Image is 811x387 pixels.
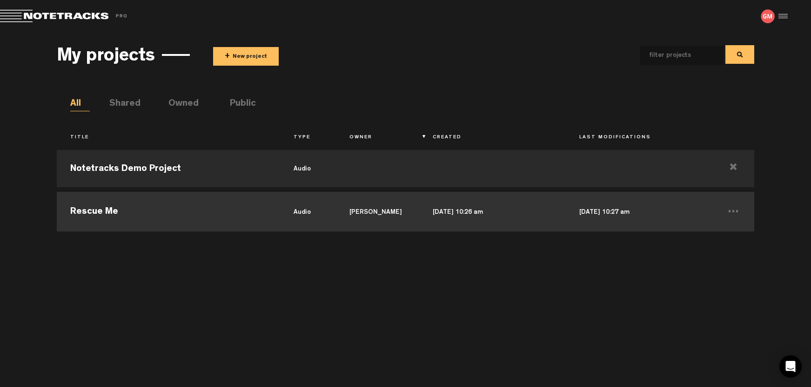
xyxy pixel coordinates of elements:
[336,130,420,146] th: Owner
[168,97,188,111] li: Owned
[419,190,566,231] td: [DATE] 10:26 am
[280,130,336,146] th: Type
[566,130,712,146] th: Last Modifications
[230,97,249,111] li: Public
[225,51,230,62] span: +
[640,46,709,65] input: filter projects
[280,148,336,190] td: audio
[761,9,775,23] img: letters
[70,97,90,111] li: All
[779,355,802,378] div: Open Intercom Messenger
[336,190,420,231] td: [PERSON_NAME]
[712,190,754,231] td: ...
[213,47,279,66] button: +New project
[57,148,280,190] td: Notetracks Demo Project
[566,190,712,231] td: [DATE] 10:27 am
[57,130,280,146] th: Title
[57,47,155,68] h3: My projects
[57,190,280,231] td: Rescue Me
[280,190,336,231] td: audio
[419,130,566,146] th: Created
[109,97,129,111] li: Shared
